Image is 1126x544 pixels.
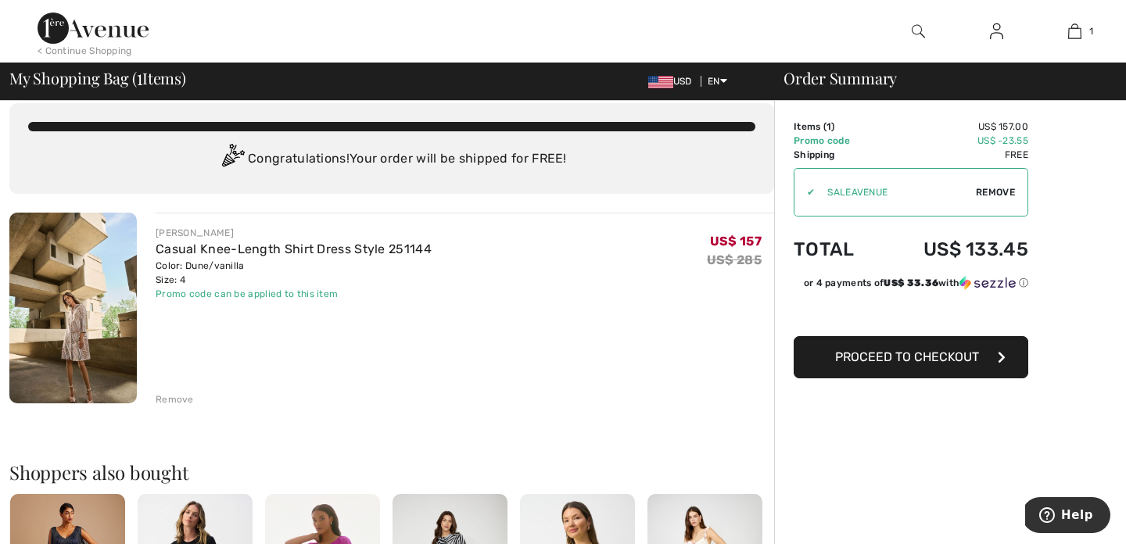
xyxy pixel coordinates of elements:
[884,277,938,288] span: US$ 33.36
[880,134,1028,148] td: US$ -23.55
[880,223,1028,276] td: US$ 133.45
[1025,497,1110,536] iframe: Opens a widget where you can find more information
[648,76,673,88] img: US Dollar
[707,252,762,267] s: US$ 285
[1036,22,1113,41] a: 1
[156,226,432,240] div: [PERSON_NAME]
[137,66,142,87] span: 1
[648,76,698,87] span: USD
[959,276,1016,290] img: Sezzle
[710,234,762,249] span: US$ 157
[9,213,137,403] img: Casual Knee-Length Shirt Dress Style 251144
[794,336,1028,378] button: Proceed to Checkout
[794,148,880,162] td: Shipping
[156,259,432,287] div: Color: Dune/vanilla Size: 4
[835,349,979,364] span: Proceed to Checkout
[977,22,1016,41] a: Sign In
[827,121,831,132] span: 1
[1089,24,1093,38] span: 1
[794,223,880,276] td: Total
[28,144,755,175] div: Congratulations! Your order will be shipped for FREE!
[976,185,1015,199] span: Remove
[815,169,976,216] input: Promo code
[880,120,1028,134] td: US$ 157.00
[794,120,880,134] td: Items ( )
[9,463,774,481] h2: Shoppers also bought
[38,13,149,44] img: 1ère Avenue
[217,144,248,175] img: Congratulation2.svg
[156,242,432,256] a: Casual Knee-Length Shirt Dress Style 251144
[708,76,727,87] span: EN
[156,392,194,406] div: Remove
[9,70,186,86] span: My Shopping Bag ( Items)
[794,295,1028,331] iframe: PayPal-paypal
[794,276,1028,295] div: or 4 payments ofUS$ 33.36withSezzle Click to learn more about Sezzle
[1068,22,1081,41] img: My Bag
[990,22,1003,41] img: My Info
[765,70,1117,86] div: Order Summary
[794,185,815,199] div: ✔
[794,134,880,148] td: Promo code
[38,44,132,58] div: < Continue Shopping
[156,287,432,301] div: Promo code can be applied to this item
[912,22,925,41] img: search the website
[880,148,1028,162] td: Free
[804,276,1028,290] div: or 4 payments of with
